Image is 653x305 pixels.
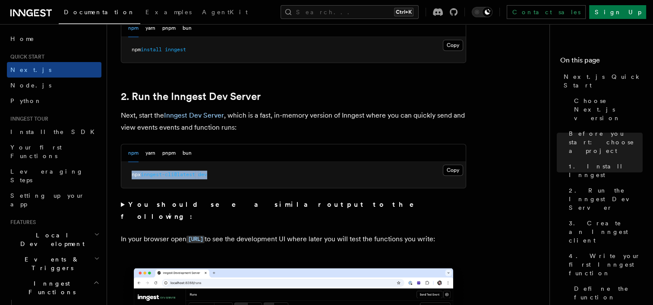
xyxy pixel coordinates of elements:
span: 1. Install Inngest [569,162,643,179]
h4: On this page [560,55,643,69]
a: 3. Create an Inngest client [565,215,643,248]
a: Node.js [7,78,101,93]
code: [URL] [186,236,205,243]
a: Sign Up [589,5,646,19]
span: 4. Write your first Inngest function [569,252,643,277]
span: npx [132,171,141,177]
a: 2. Run the Inngest Dev Server [121,90,261,103]
span: Your first Functions [10,144,62,159]
button: Copy [443,40,463,51]
a: Define the function [571,281,643,305]
a: Next.js [7,62,101,78]
span: Quick start [7,53,44,60]
a: 2. Run the Inngest Dev Server [565,183,643,215]
span: Before you start: choose a project [569,129,643,155]
span: Install the SDK [10,128,100,135]
a: [URL] [186,235,205,243]
span: Features [7,219,36,226]
span: Python [10,97,42,104]
button: Copy [443,165,463,176]
span: inngest [165,47,186,53]
span: inngest-cli@latest [141,171,195,177]
span: install [141,47,162,53]
kbd: Ctrl+K [394,8,413,16]
span: Define the function [574,284,643,302]
span: Inngest tour [7,115,48,122]
a: Home [7,31,101,47]
a: Setting up your app [7,188,101,212]
p: Next, start the , which is a fast, in-memory version of Inngest where you can quickly send and vi... [121,109,466,134]
a: Contact sales [507,5,586,19]
a: Before you start: choose a project [565,126,643,159]
span: dev [198,171,207,177]
button: pnpm [162,19,176,37]
a: Install the SDK [7,124,101,140]
span: Next.js [10,66,51,73]
a: Documentation [59,3,140,24]
span: Choose Next.js version [574,96,643,122]
button: bun [183,19,192,37]
button: Search...Ctrl+K [281,5,419,19]
p: In your browser open to see the development UI where later you will test the functions you write: [121,233,466,246]
button: yarn [145,19,155,37]
span: Examples [145,9,192,16]
a: Inngest Dev Server [164,111,224,119]
a: Examples [140,3,197,23]
a: Your first Functions [7,140,101,164]
button: pnpm [162,144,176,162]
a: Python [7,93,101,109]
a: AgentKit [197,3,253,23]
a: Next.js Quick Start [560,69,643,93]
span: Leveraging Steps [10,168,83,184]
button: Inngest Functions [7,276,101,300]
button: npm [128,19,139,37]
a: Choose Next.js version [571,93,643,126]
button: Local Development [7,227,101,252]
span: Setting up your app [10,192,85,208]
span: Events & Triggers [7,255,94,272]
strong: You should see a similar output to the following: [121,200,426,221]
a: Leveraging Steps [7,164,101,188]
button: yarn [145,144,155,162]
button: bun [183,144,192,162]
span: npm [132,47,141,53]
span: Local Development [7,231,94,248]
span: 2. Run the Inngest Dev Server [569,186,643,212]
span: Next.js Quick Start [564,72,643,90]
a: 1. Install Inngest [565,159,643,183]
span: AgentKit [202,9,248,16]
span: 3. Create an Inngest client [569,219,643,245]
button: Toggle dark mode [472,7,492,17]
span: Node.js [10,82,51,89]
summary: You should see a similar output to the following: [121,199,466,223]
button: npm [128,144,139,162]
span: Documentation [64,9,135,16]
button: Events & Triggers [7,252,101,276]
span: Home [10,34,35,43]
span: Inngest Functions [7,279,93,296]
a: 4. Write your first Inngest function [565,248,643,281]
